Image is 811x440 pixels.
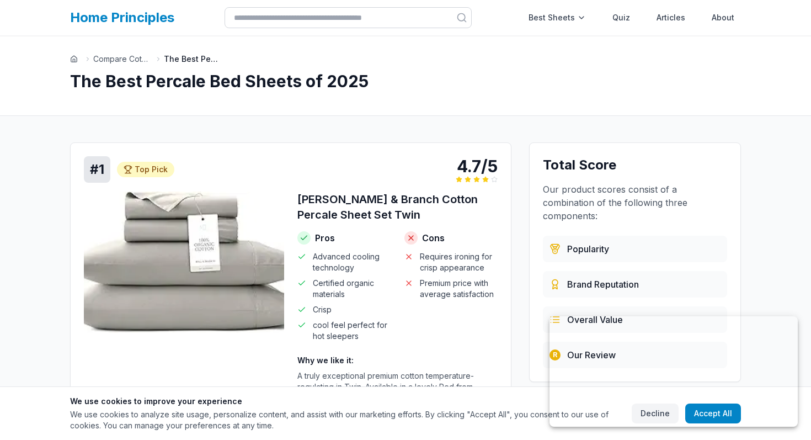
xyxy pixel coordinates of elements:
[705,7,741,29] a: About
[297,355,498,366] h4: Why we like it:
[543,306,727,333] div: Combines price, quality, durability, and customer satisfaction
[313,304,332,315] span: Crisp
[313,320,391,342] span: cool feel perfect for hot sleepers
[313,278,391,300] span: Certified organic materials
[567,242,609,256] span: Popularity
[522,7,593,29] div: Best Sheets
[567,313,623,326] span: Overall Value
[650,7,692,29] a: Articles
[93,54,148,65] a: Compare Cott...
[456,156,498,176] div: 4.7/5
[164,54,219,65] span: The Best Percale Bed Sheets of 2025
[297,370,498,415] p: A truly exceptional premium cotton temperature-regulating in Twin. Available in a lovely Red from...
[420,278,498,300] span: Premium price with average satisfaction
[70,54,741,65] nav: Breadcrumb
[543,236,727,262] div: Based on customer reviews, ratings, and sales data
[543,183,727,222] p: Our product scores consist of a combination of the following three components:
[543,342,727,368] div: Our team's hands-on testing and evaluation process
[70,55,78,63] a: Go to homepage
[567,278,639,291] span: Brand Reputation
[297,231,391,245] h4: Pros
[543,156,727,174] h3: Total Score
[70,396,623,407] h3: We use cookies to improve your experience
[297,192,498,222] h3: [PERSON_NAME] & Branch Cotton Percale Sheet Set Twin
[84,192,284,333] img: Boll & Branch Cotton Percale Sheet Set Twin - Cotton product image
[420,251,498,273] span: Requires ironing for crisp appearance
[313,251,391,273] span: Advanced cooling technology
[606,7,637,29] a: Quiz
[84,156,110,183] div: # 1
[404,231,498,245] h4: Cons
[70,409,623,431] p: We use cookies to analyze site usage, personalize content, and assist with our marketing efforts....
[135,164,168,175] span: Top Pick
[543,271,727,298] div: Evaluated from brand history, quality standards, and market presence
[70,71,741,91] h1: The Best Percale Bed Sheets of 2025
[70,9,174,25] a: Home Principles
